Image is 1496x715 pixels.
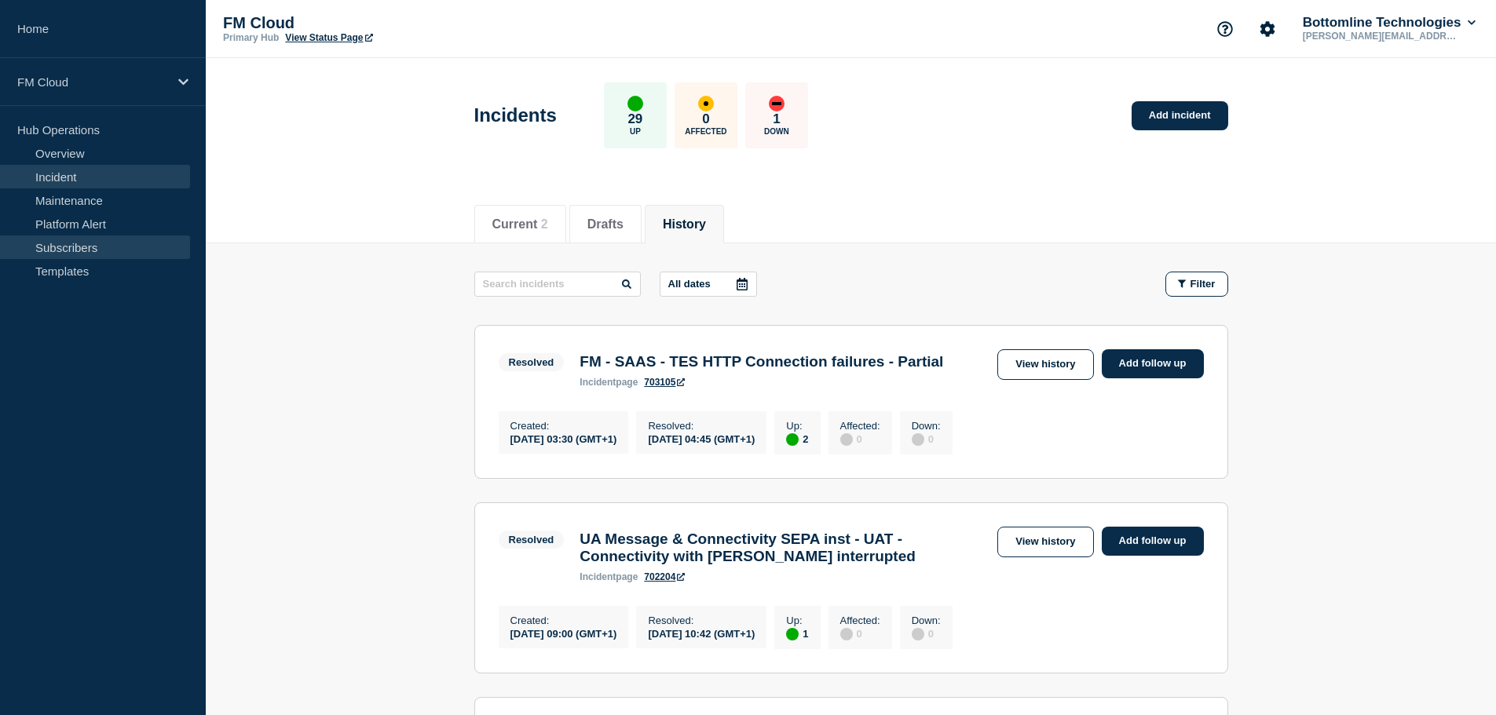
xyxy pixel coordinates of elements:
[648,615,755,626] p: Resolved :
[1132,101,1228,130] a: Add incident
[474,272,641,297] input: Search incidents
[786,432,808,446] div: 2
[580,353,943,370] h3: FM - SAAS - TES HTTP Connection failures - Partial
[840,628,853,640] div: disabled
[702,111,709,127] p: 0
[660,272,757,297] button: All dates
[840,615,880,626] p: Affected :
[580,531,989,565] h3: UA Message & Connectivity SEPA inst - UAT - Connectivity with [PERSON_NAME] interrupted
[769,96,785,111] div: down
[223,32,279,43] p: Primary Hub
[912,420,941,432] p: Down :
[912,615,941,626] p: Down :
[587,217,624,232] button: Drafts
[510,432,617,445] div: [DATE] 03:30 (GMT+1)
[912,433,924,446] div: disabled
[1251,13,1284,46] button: Account settings
[580,571,638,582] p: page
[997,349,1093,380] a: View history
[648,432,755,445] div: [DATE] 04:45 (GMT+1)
[627,111,642,127] p: 29
[698,96,714,111] div: affected
[510,626,617,640] div: [DATE] 09:00 (GMT+1)
[580,377,616,388] span: incident
[786,628,799,640] div: up
[630,127,641,136] p: Up
[1102,349,1204,378] a: Add follow up
[1300,31,1463,42] p: [PERSON_NAME][EMAIL_ADDRESS][DOMAIN_NAME]
[840,420,880,432] p: Affected :
[499,353,565,371] span: Resolved
[648,626,755,640] div: [DATE] 10:42 (GMT+1)
[840,626,880,640] div: 0
[840,432,880,446] div: 0
[912,626,941,640] div: 0
[786,615,808,626] p: Up :
[285,32,372,43] a: View Status Page
[627,96,643,111] div: up
[510,420,617,432] p: Created :
[668,278,711,290] p: All dates
[786,420,808,432] p: Up :
[1102,527,1204,556] a: Add follow up
[997,527,1093,557] a: View history
[912,432,941,446] div: 0
[580,377,638,388] p: page
[764,127,789,136] p: Down
[912,628,924,640] div: disabled
[499,531,565,549] span: Resolved
[1300,15,1479,31] button: Bottomline Technologies
[1165,272,1228,297] button: Filter
[773,111,780,127] p: 1
[786,626,808,640] div: 1
[510,615,617,626] p: Created :
[786,433,799,446] div: up
[840,433,853,446] div: disabled
[648,420,755,432] p: Resolved :
[223,14,537,32] p: FM Cloud
[663,217,706,232] button: History
[644,377,685,388] a: 703105
[541,217,548,231] span: 2
[474,104,557,126] h1: Incidents
[685,127,726,136] p: Affected
[17,75,168,89] p: FM Cloud
[492,217,548,232] button: Current 2
[580,571,616,582] span: incident
[1209,13,1242,46] button: Support
[644,571,685,582] a: 702204
[1191,278,1216,290] span: Filter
